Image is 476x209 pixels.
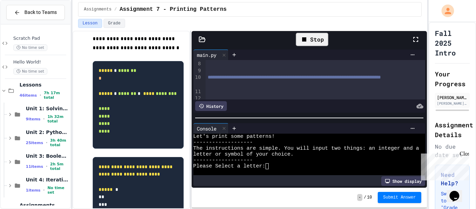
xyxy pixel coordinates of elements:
span: Assignments [84,7,112,12]
span: • [43,116,45,122]
span: 1 items [26,188,40,193]
span: Let's print some patterns! [193,134,275,140]
h1: Fall 2025 Intro [435,28,470,58]
span: Scratch Pad [13,36,69,42]
span: • [43,187,45,193]
div: 10 [193,74,202,88]
span: Please Select a letter: [193,163,266,169]
span: Hello World! [13,59,69,65]
span: 10 [367,195,372,200]
span: 2h 5m total [50,162,69,171]
span: Unit 3: Booleans and Conditionals [26,153,69,159]
span: Unit 2: Python Fundamentals [26,129,69,135]
span: - [357,194,362,201]
div: main.py [193,50,229,60]
span: 3h 40m total [50,138,69,147]
div: main.py [193,51,220,59]
span: Back to Teams [24,9,57,16]
span: Assignments [20,202,69,208]
div: 8 [193,60,202,67]
span: No time set [13,44,47,51]
span: The instructions are simple. You will input two things: an integer and a [193,145,419,151]
iframe: chat widget [418,151,469,180]
span: / [364,195,366,200]
span: Unit 1: Solving Problems in Computer Science [26,105,69,112]
span: • [40,92,41,98]
h2: Your Progress [435,69,470,89]
div: 12 [193,95,202,102]
div: [PERSON_NAME][EMAIL_ADDRESS][DOMAIN_NAME] [437,101,468,106]
button: Back to Teams [6,5,65,20]
span: Submit Answer [383,195,416,200]
span: • [46,140,47,145]
span: Lessons [20,82,69,88]
div: Console [193,125,220,132]
div: No due date set [435,142,470,159]
span: 25 items [26,141,43,145]
span: No time set [47,186,69,195]
div: Console [193,123,229,134]
div: My Account [434,3,456,19]
span: No time set [13,68,47,75]
span: Assignment 7 - Printing Patterns [120,5,227,14]
h2: Assignment Details [435,120,470,140]
div: 9 [193,67,202,74]
iframe: chat widget [447,181,469,202]
span: / [114,7,117,12]
span: letter or symbol of your choice. [193,151,294,157]
button: Submit Answer [378,192,422,203]
div: History [195,101,227,111]
span: 11 items [26,164,43,169]
div: Stop [296,33,328,46]
span: ------------------- [193,157,253,163]
span: 1h 32m total [47,114,69,124]
div: 11 [193,88,202,95]
button: Grade [103,19,125,28]
span: Unit 4: Iteration and Random Numbers [26,177,69,183]
button: Lesson [78,19,102,28]
span: 9 items [26,117,40,121]
div: [PERSON_NAME] [437,94,468,100]
span: • [46,164,47,169]
span: 46 items [20,93,37,98]
span: 7h 17m total [44,91,69,100]
div: Show display [381,176,425,186]
div: Chat with us now!Close [3,3,48,44]
span: ------------------- [193,140,253,145]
